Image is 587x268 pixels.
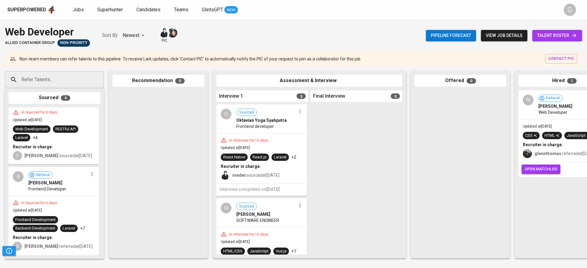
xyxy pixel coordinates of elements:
[544,95,562,101] span: Referral
[174,7,188,13] span: Teams
[57,39,90,47] div: Pending Client’s Feedback, Sufficient Talents in Pipeline
[160,28,169,38] img: medwi@glints.com
[216,75,402,87] div: Assessment & Interview
[537,32,577,39] span: talent roster
[236,217,279,223] span: SOFTWARE ENGINEER
[486,32,522,39] span: view job details
[266,187,280,192] span: [DATE]
[223,248,242,254] div: HTML/CSS
[426,30,476,41] button: Pipeline forecast
[19,201,60,206] div: In Sourced for 6 days
[24,244,58,249] b: [PERSON_NAME]
[13,235,53,240] b: Recruiter in charge:
[24,153,58,158] b: [PERSON_NAME]
[236,123,274,129] span: Frontend developer
[523,142,563,147] b: Recruiter in charge:
[220,186,304,193] h6: Interview completed on
[232,173,279,178] span: sourced at [DATE]
[73,6,85,14] a: Jobs
[136,7,161,13] span: Candidates
[538,103,572,109] span: [PERSON_NAME]
[291,248,296,254] p: +7
[313,93,345,100] span: Final Interview
[236,117,287,123] span: Oktavian Yoga Syahputra
[5,40,55,46] span: Allied Container Group
[13,242,22,251] div: G
[13,171,24,182] div: A
[34,172,52,178] span: Referral
[291,154,296,160] p: +2
[123,32,139,39] p: Newest
[73,7,84,13] span: Jobs
[567,78,577,84] span: 1
[5,24,90,39] div: Web Developer
[227,232,271,237] div: In Interview for 10 days
[525,133,537,139] div: CSS
[13,144,53,149] b: Recruiter in charge:
[250,248,268,254] div: JavaScript
[13,208,42,212] span: Updated at [DATE]
[174,6,190,14] a: Teams
[545,133,559,139] div: HTML
[221,146,250,150] span: Updated at [DATE]
[523,124,552,129] span: Updated at [DATE]
[19,110,60,115] div: In Sourced for 5 days
[538,109,567,115] span: Web Developer
[159,27,170,43] div: pic
[80,225,85,231] p: +7
[101,79,102,80] button: Open
[532,30,582,41] a: talent roster
[97,7,123,13] span: Superhunter
[15,217,56,223] div: Frontend Development
[227,138,271,143] div: In Interview for 10 days
[481,30,527,41] button: view job details
[523,95,533,105] div: M
[15,126,48,132] div: Web Development
[113,75,204,87] div: Recommendation
[297,93,306,99] span: 3
[232,173,246,178] b: medwi
[276,248,286,254] div: Vue.js
[61,95,70,101] span: 4
[7,5,56,14] a: Superpoweredapp logo
[223,154,245,160] div: React Native
[63,226,75,231] div: Laravel
[28,186,66,192] span: Frontend Developer
[15,135,28,141] div: Laravel
[219,93,243,100] span: Interview 1
[253,154,267,160] div: React.js
[467,78,476,84] span: 0
[224,7,238,13] span: NEW
[221,203,231,213] div: M
[221,164,261,169] b: Recruiter in charge:
[2,246,16,256] button: Pipeline Triggers
[33,135,38,141] p: +4
[221,109,231,119] div: O
[274,154,286,160] div: Laravel
[15,226,55,231] div: Backend Development
[9,92,100,104] div: Sourced
[415,75,506,87] div: Offered
[13,118,42,122] span: Updated at [DATE]
[522,165,560,174] button: open matchlog
[28,180,62,186] span: [PERSON_NAME]
[202,6,238,14] a: GlintsGPT NEW
[175,78,185,84] span: 0
[221,240,250,244] span: Updated at [DATE]
[548,55,574,62] span: contact pic
[24,153,92,158] span: sourced at [DATE]
[237,110,257,115] span: Sourced
[391,93,400,99] span: 0
[20,56,361,62] p: Non-team members can refer talents to this pipeline. To receive Lark updates, click 'Contact PIC'...
[7,6,46,13] div: Superpowered
[431,32,471,39] span: Pipeline forecast
[168,28,177,38] img: diazagista@glints.com
[525,166,557,173] span: open matchlog
[221,171,230,180] img: medwi@glints.com
[123,30,147,41] div: Newest
[202,7,223,13] span: GlintsGPT
[534,151,561,156] b: glennthomas
[24,244,93,249] span: referred at [DATE]
[136,6,162,14] a: Candidates
[47,5,56,14] img: app logo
